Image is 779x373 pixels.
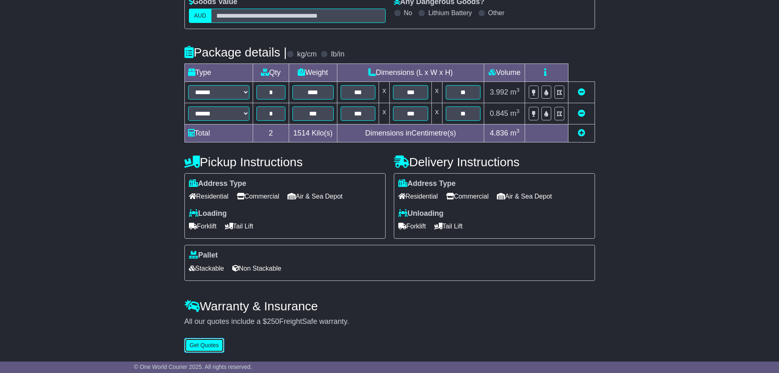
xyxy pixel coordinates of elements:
[189,220,217,233] span: Forklift
[398,179,456,188] label: Address Type
[337,124,484,142] td: Dimensions in Centimetre(s)
[510,88,520,96] span: m
[267,317,279,326] span: 250
[431,103,442,124] td: x
[289,63,337,81] td: Weight
[484,63,525,81] td: Volume
[293,129,310,137] span: 1514
[578,109,585,118] a: Remove this item
[184,338,224,353] button: Get Quotes
[184,155,386,169] h4: Pickup Instructions
[184,63,253,81] td: Type
[490,129,508,137] span: 4.836
[398,190,438,203] span: Residential
[184,299,595,313] h4: Warranty & Insurance
[189,179,247,188] label: Address Type
[431,81,442,103] td: x
[189,9,212,23] label: AUD
[394,155,595,169] h4: Delivery Instructions
[578,129,585,137] a: Add new item
[510,109,520,118] span: m
[398,220,426,233] span: Forklift
[379,103,390,124] td: x
[337,63,484,81] td: Dimensions (L x W x H)
[516,128,520,134] sup: 3
[189,251,218,260] label: Pallet
[398,209,444,218] label: Unloading
[184,45,287,59] h4: Package details |
[331,50,344,59] label: lb/in
[404,9,412,17] label: No
[253,124,289,142] td: 2
[184,124,253,142] td: Total
[189,209,227,218] label: Loading
[289,124,337,142] td: Kilo(s)
[497,190,552,203] span: Air & Sea Depot
[297,50,317,59] label: kg/cm
[237,190,279,203] span: Commercial
[446,190,489,203] span: Commercial
[287,190,343,203] span: Air & Sea Depot
[189,190,229,203] span: Residential
[232,262,281,275] span: Non Stackable
[578,88,585,96] a: Remove this item
[490,109,508,118] span: 0.845
[516,108,520,114] sup: 3
[184,317,595,326] div: All our quotes include a $ FreightSafe warranty.
[428,9,472,17] label: Lithium Battery
[490,88,508,96] span: 3.992
[434,220,463,233] span: Tail Lift
[134,364,252,370] span: © One World Courier 2025. All rights reserved.
[488,9,505,17] label: Other
[510,129,520,137] span: m
[516,87,520,93] sup: 3
[225,220,254,233] span: Tail Lift
[379,81,390,103] td: x
[253,63,289,81] td: Qty
[189,262,224,275] span: Stackable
